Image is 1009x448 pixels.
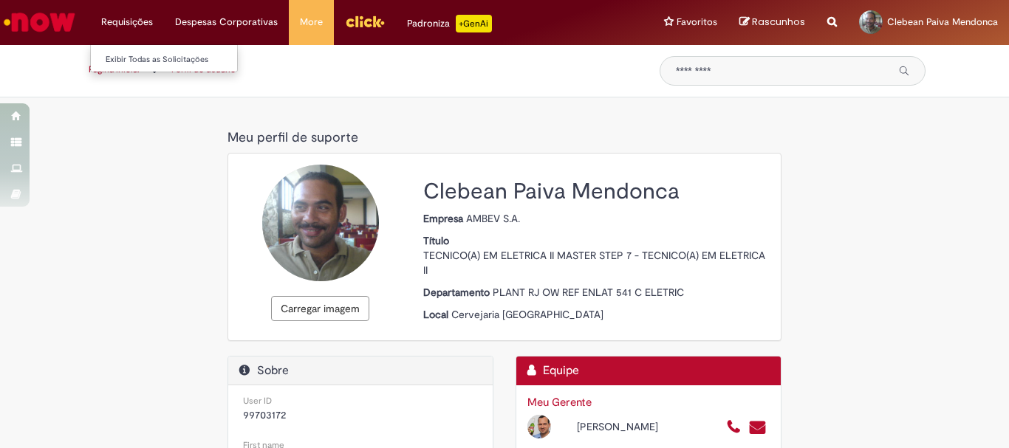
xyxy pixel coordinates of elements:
[300,15,323,30] span: More
[466,212,520,225] span: AMBEV S.A.
[456,15,492,32] p: +GenAi
[527,364,770,378] h2: Equipe
[243,408,286,421] span: 99703172
[271,296,369,321] button: Carregar imagem
[89,63,140,75] a: Página inicial
[423,249,765,277] span: TECNICO(A) EM ELETRICA II MASTER STEP 7 - TECNICO(A) EM ELETRICA II
[239,364,482,378] h2: Sobre
[91,52,253,68] a: Exibir Todas as Solicitações
[566,419,714,434] div: [PERSON_NAME]
[887,15,998,28] span: Clebean Paiva Mendonca
[748,419,767,436] a: Enviar um e-mail para nracsr@ambev.com.br
[407,15,492,32] div: Padroniza
[493,286,684,299] span: PLANT RJ OW REF ENLAT 541 C ELETRIC
[726,419,742,436] a: Ligar para +55 1111111000
[739,15,805,30] a: Rascunhos
[83,56,637,83] ul: Trilhas de página
[752,15,805,29] span: Rascunhos
[677,15,717,30] span: Favoritos
[423,179,770,204] h2: Clebean Paiva Mendonca
[243,395,272,407] small: User ID
[423,286,493,299] strong: Departamento
[423,308,451,321] strong: Local
[101,15,153,30] span: Requisições
[527,396,770,409] h3: Meu Gerente
[90,44,238,72] ul: Requisições
[228,129,358,146] span: Meu perfil de suporte
[345,10,385,32] img: click_logo_yellow_360x200.png
[423,234,452,247] strong: Título
[451,308,603,321] span: Cervejaria [GEOGRAPHIC_DATA]
[1,7,78,37] img: ServiceNow
[423,212,466,225] strong: Empresa
[175,15,278,30] span: Despesas Corporativas
[516,413,715,438] div: Open Profile: Anderson Carlos Da Silva Rezende
[171,63,236,75] a: Perfil do usuário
